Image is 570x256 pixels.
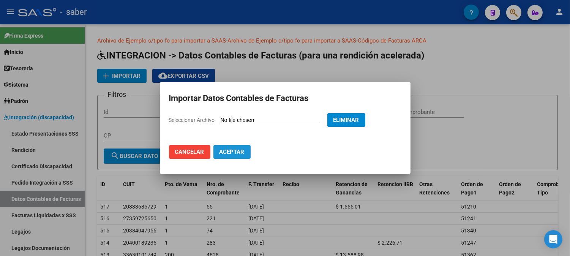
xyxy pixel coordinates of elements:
span: Cancelar [175,149,204,155]
button: Aceptar [213,145,251,159]
span: Eliminar [333,117,359,123]
span: Seleccionar Archivo [169,117,215,123]
h2: Importar Datos Contables de Facturas [169,91,401,106]
div: Open Intercom Messenger [544,230,562,248]
button: Eliminar [327,113,365,127]
button: Cancelar [169,145,210,159]
span: Aceptar [219,149,245,155]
